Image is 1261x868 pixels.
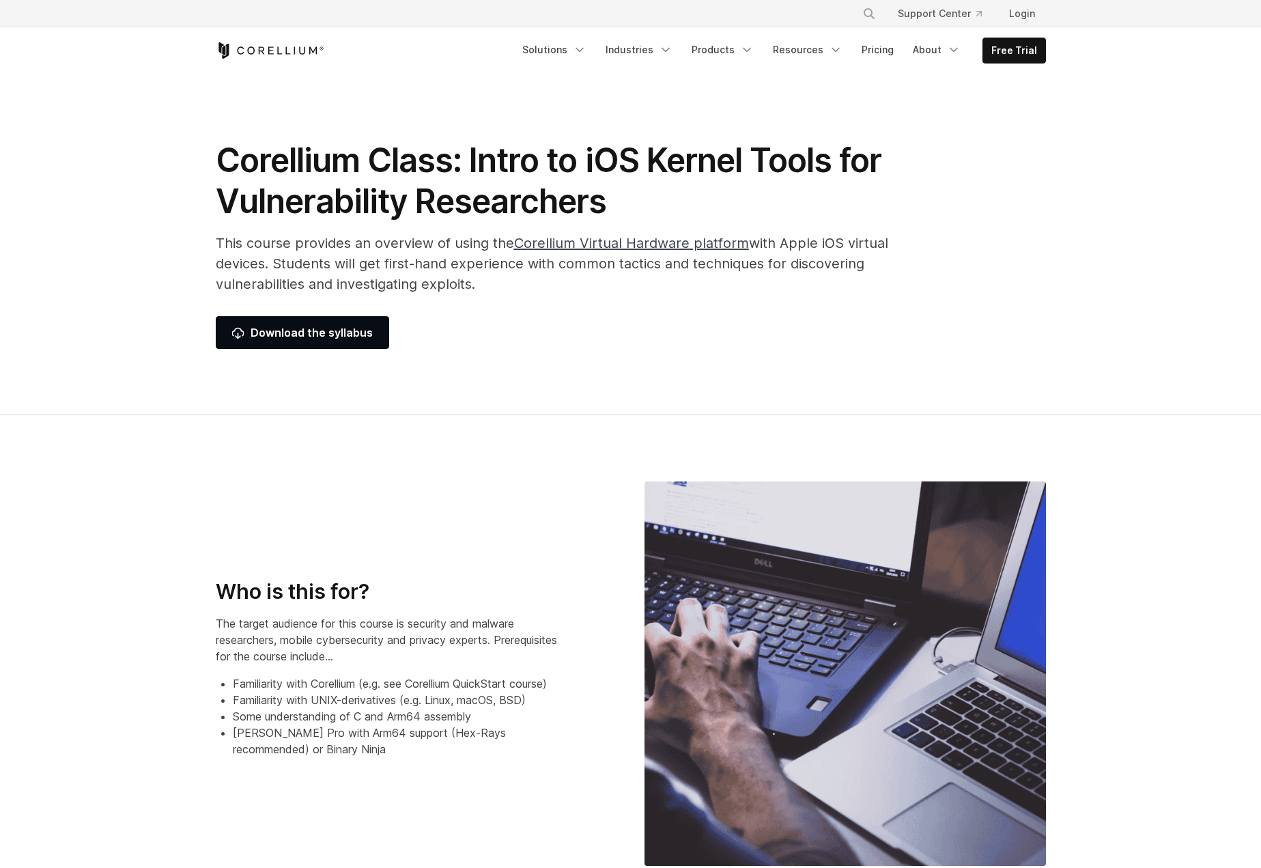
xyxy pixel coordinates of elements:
[683,38,762,62] a: Products
[765,38,851,62] a: Resources
[216,140,898,222] h1: Corellium Class: Intro to iOS Kernel Tools for Vulnerability Researchers
[216,615,565,664] p: The target audience for this course is security and malware researchers, mobile cybersecurity and...
[514,38,1046,64] div: Navigation Menu
[644,481,1046,866] img: courseware_iOS-Vulnerability-Research
[514,235,749,251] a: Corellium Virtual Hardware platform
[857,1,881,26] button: Search
[232,324,373,341] span: Download the syllabus
[216,316,389,349] a: Download the syllabus
[983,38,1045,63] a: Free Trial
[233,725,565,757] li: [PERSON_NAME] Pro with Arm64 support (Hex-Rays recommended) or Binary Ninja
[233,692,565,708] li: Familiarity with UNIX-derivatives (e.g. Linux, macOS, BSD)
[216,233,898,294] p: This course provides an overview of using the with Apple iOS virtual devices. Students will get f...
[514,38,595,62] a: Solutions
[998,1,1046,26] a: Login
[597,38,681,62] a: Industries
[846,1,1046,26] div: Navigation Menu
[905,38,969,62] a: About
[853,38,902,62] a: Pricing
[233,675,565,692] li: Familiarity with Corellium (e.g. see Corellium QuickStart course)
[216,42,324,59] a: Corellium Home
[216,579,565,605] h3: Who is this for?
[887,1,993,26] a: Support Center
[233,708,565,725] li: Some understanding of C and Arm64 assembly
